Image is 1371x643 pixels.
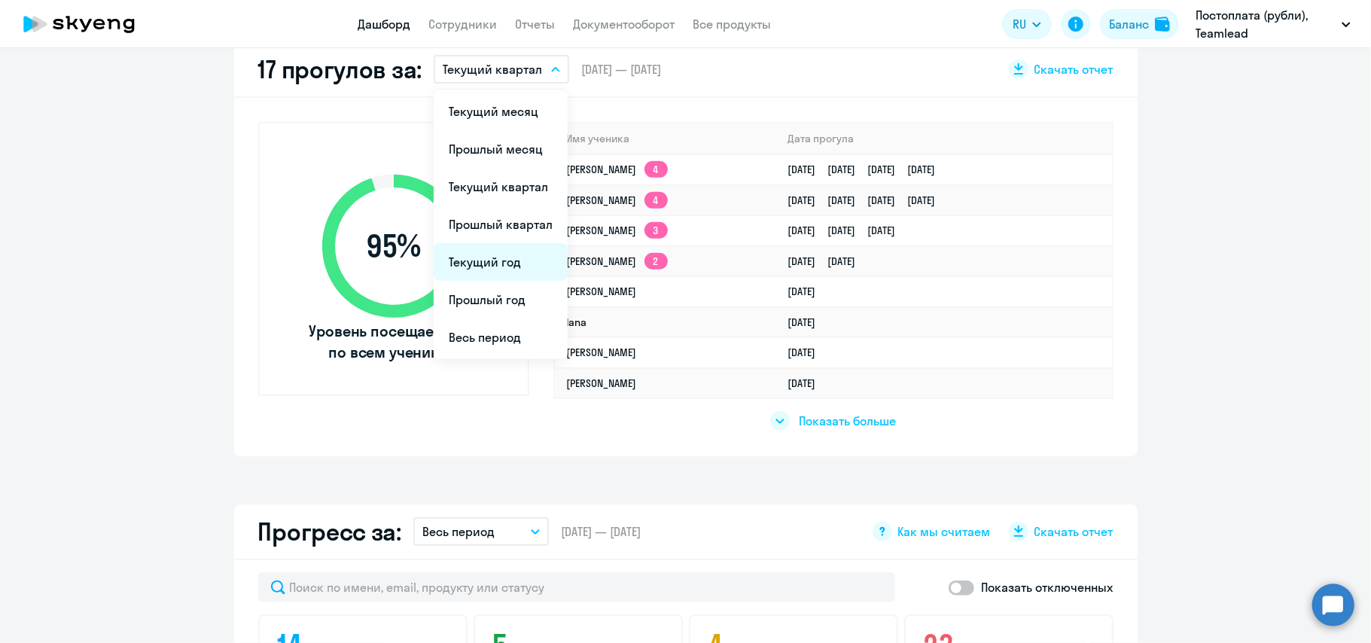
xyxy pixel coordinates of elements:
h2: Прогресс за: [258,517,401,547]
span: 95 % [307,228,480,264]
app-skyeng-badge: 2 [644,253,668,270]
p: Постоплата (рубли), Teamlead [1196,6,1336,42]
a: Отчеты [516,17,556,32]
a: [PERSON_NAME] [567,376,637,390]
th: Дата прогула [776,123,1112,154]
a: [DATE][DATE][DATE][DATE] [788,163,948,176]
a: [DATE][DATE] [788,254,868,268]
a: [PERSON_NAME] [567,285,637,298]
a: [PERSON_NAME] [567,346,637,359]
p: Весь период [422,523,495,541]
app-skyeng-badge: 4 [644,161,668,178]
span: Скачать отчет [1034,61,1114,78]
a: Сотрудники [429,17,498,32]
a: [DATE] [788,376,828,390]
a: Iana [567,315,587,329]
p: Текущий квартал [443,60,542,78]
span: Уровень посещаемости по всем ученикам [307,321,480,363]
a: Дашборд [358,17,411,32]
a: [PERSON_NAME]4 [567,194,668,207]
img: balance [1155,17,1170,32]
h2: 17 прогулов за: [258,54,422,84]
app-skyeng-badge: 3 [644,222,668,239]
button: RU [1002,9,1052,39]
span: Показать больше [799,413,896,429]
span: Как мы считаем [898,523,991,540]
a: [DATE][DATE][DATE][DATE] [788,194,948,207]
p: Показать отключенных [982,578,1114,596]
div: Баланс [1109,15,1149,33]
input: Поиск по имени, email, продукту или статусу [258,572,895,602]
th: Имя ученика [555,123,776,154]
span: Скачать отчет [1034,523,1114,540]
span: [DATE] — [DATE] [581,61,661,78]
a: [PERSON_NAME]2 [567,254,668,268]
a: Все продукты [693,17,772,32]
a: [DATE] [788,285,828,298]
a: [DATE][DATE][DATE] [788,224,908,237]
button: Текущий квартал [434,55,569,84]
a: [PERSON_NAME]3 [567,224,668,237]
a: [DATE] [788,346,828,359]
a: [PERSON_NAME]4 [567,163,668,176]
app-skyeng-badge: 4 [644,192,668,209]
button: Постоплата (рубли), Teamlead [1188,6,1358,42]
ul: RU [434,90,568,359]
button: Весь период [413,517,549,546]
a: Документооборот [574,17,675,32]
button: Балансbalance [1100,9,1179,39]
span: [DATE] — [DATE] [561,523,641,540]
span: RU [1013,15,1026,33]
a: [DATE] [788,315,828,329]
